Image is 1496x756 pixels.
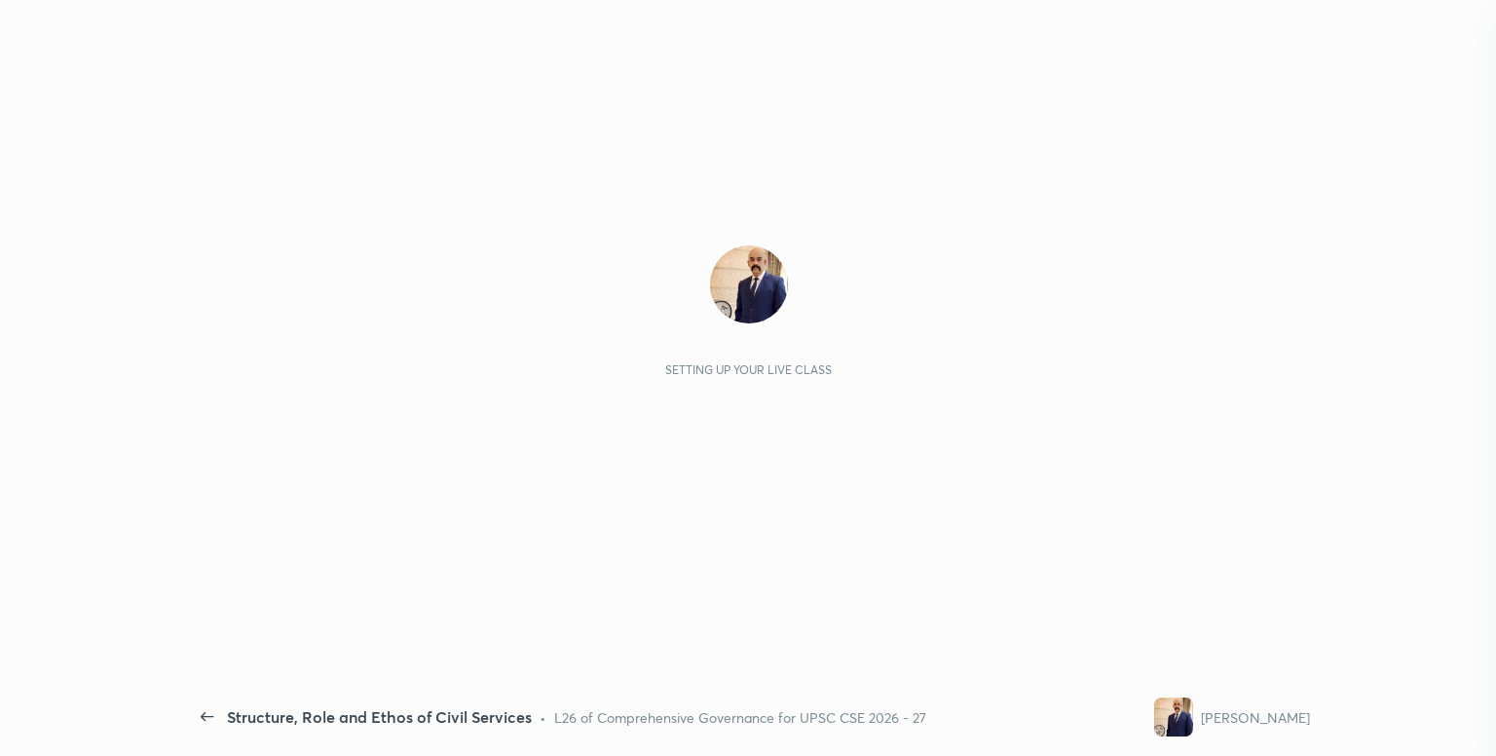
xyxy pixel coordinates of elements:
div: Setting up your live class [665,362,832,377]
img: 5861a47a71f9447d96050a15b4452549.jpg [710,246,788,323]
div: • [540,707,546,728]
img: 5861a47a71f9447d96050a15b4452549.jpg [1154,698,1193,737]
div: L26 of Comprehensive Governance for UPSC CSE 2026 - 27 [554,707,926,728]
div: [PERSON_NAME] [1201,707,1310,728]
div: Structure, Role and Ethos of Civil Services [227,705,532,729]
